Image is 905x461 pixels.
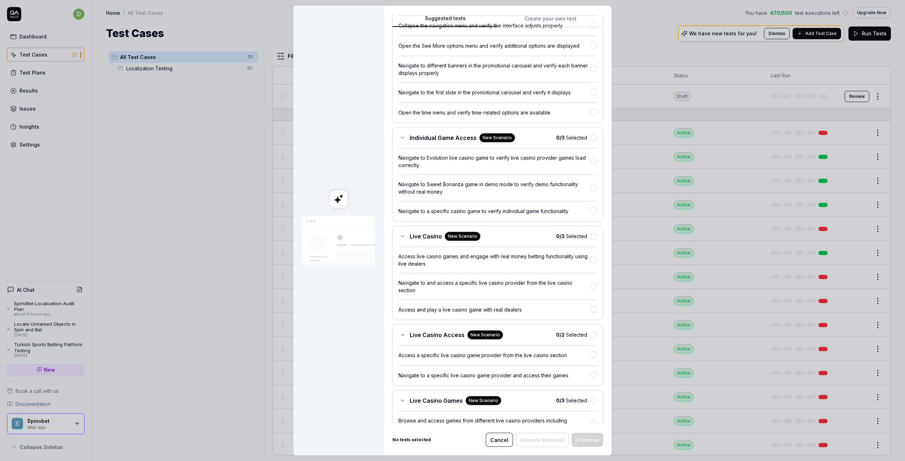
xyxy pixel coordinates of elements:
button: Create your own test [498,14,603,27]
span: Live Casino Access [410,331,465,339]
button: Cancel [486,433,513,447]
button: Remove Selected [516,433,569,447]
span: Live Casino [410,232,442,241]
div: Navigate to a specific casino game to verify individual game functionality [398,207,590,215]
div: Open the See More options menu and verify additional options are displayed [398,42,590,49]
b: No tests selected [392,437,431,443]
div: Navigate to Evolution live casino game to verify live casino provider games load correctly [398,154,590,169]
button: Suggested tests [392,14,498,27]
b: 0 / 3 [556,135,565,141]
div: Browse and access games from different live casino providers including VivoGaming and LuckyStreak [398,417,590,432]
span: Selected [556,134,587,141]
b: 0 / 2 [556,332,565,338]
div: Navigate to different banners in the promotional carousel and verify each banner displays properly [398,62,590,77]
div: New Scenario [445,232,480,241]
img: Our AI scans your site and suggests things to test [302,216,375,272]
span: Selected [556,232,587,240]
div: Access and play a live casino game with real dealers [398,306,590,313]
span: Individual Game Access [410,134,477,142]
b: 0 / 3 [556,233,565,239]
b: 0 / 3 [556,397,565,403]
div: Navigate to a specific live casino game provider and access their games [398,372,590,379]
span: Selected [556,331,587,338]
div: New Scenario [467,330,503,339]
div: Navigate to and access a specific live casino provider from the live casino section [398,279,590,294]
div: New Scenario [466,396,501,405]
button: Continue [572,433,603,447]
div: Access live casino games and engage with real money betting functionality using live dealers [398,253,590,267]
div: New Scenario [479,133,515,142]
span: Selected [556,397,587,404]
div: Open the time menu and verify time-related options are available [398,109,590,116]
div: Navigate to Sweet Bonanza game in demo mode to verify demo functionality without real money [398,181,590,195]
span: Live Casino Games [410,396,463,405]
div: Navigate to the first slide in the promotional carousel and verify it displays [398,89,590,96]
div: Access a specific live casino game provider from the live casino section [398,351,590,359]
